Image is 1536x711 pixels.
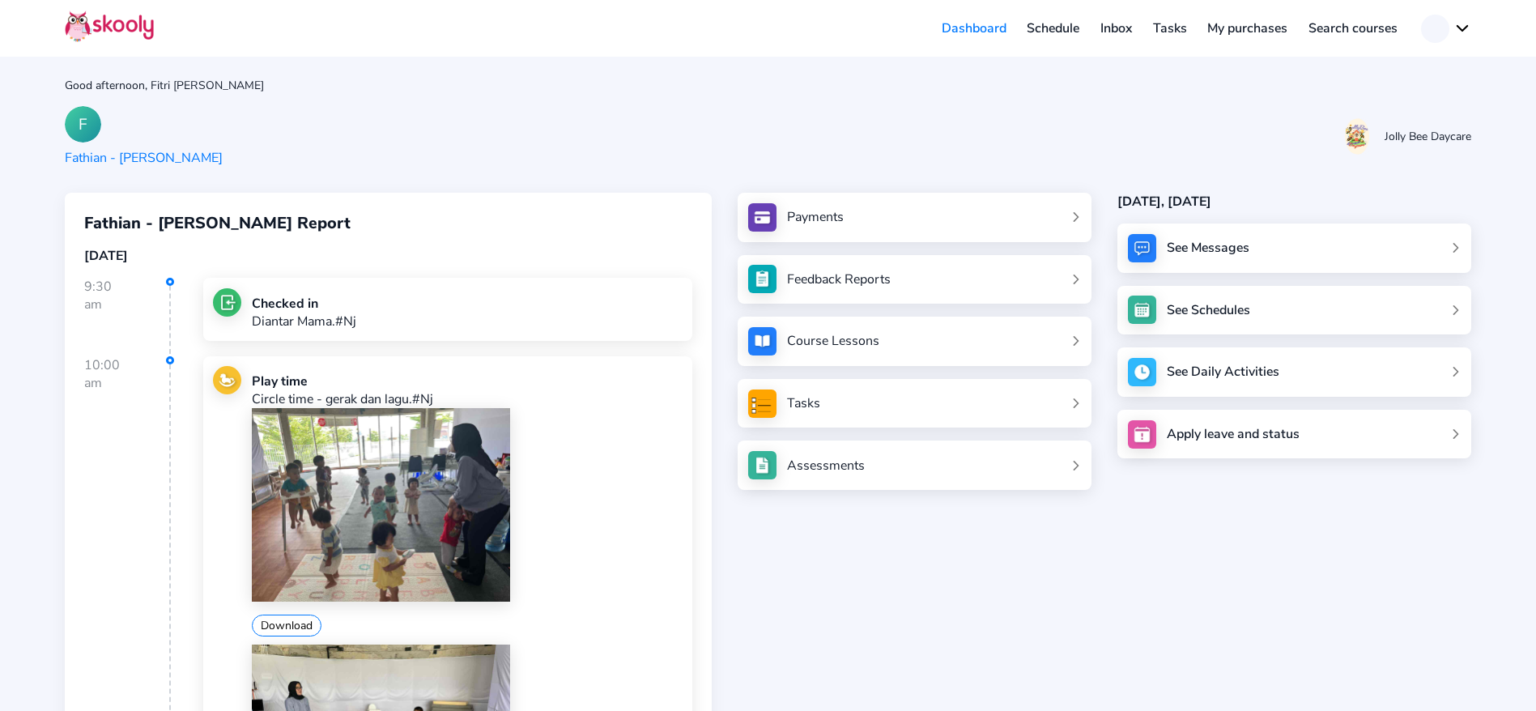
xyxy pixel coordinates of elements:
[931,15,1017,41] a: Dashboard
[84,296,169,313] div: am
[1421,15,1471,43] button: chevron down outline
[213,288,241,317] img: checkin.jpg
[1167,363,1279,381] div: See Daily Activities
[748,390,777,418] img: tasksForMpWeb.png
[1128,234,1156,262] img: messages.jpg
[252,615,321,636] button: Download
[1298,15,1408,41] a: Search courses
[1128,358,1156,386] img: activity.jpg
[1142,15,1198,41] a: Tasks
[787,332,879,350] div: Course Lessons
[1117,193,1471,211] div: [DATE], [DATE]
[748,265,777,293] img: see_atten.jpg
[213,366,241,394] img: play.jpg
[1167,425,1300,443] div: Apply leave and status
[1117,286,1471,335] a: See Schedules
[84,247,692,265] div: [DATE]
[84,278,171,354] div: 9:30
[1385,129,1471,144] div: Jolly Bee Daycare
[1345,118,1369,155] img: 20201103140951286199961659839494hYz471L5eL1FsRFsP4.jpg
[252,373,682,390] div: Play time
[84,374,169,392] div: am
[1090,15,1142,41] a: Inbox
[65,149,223,167] div: Fathian - [PERSON_NAME]
[252,390,682,408] p: Circle time - gerak dan lagu.#Nj
[1167,301,1250,319] div: See Schedules
[252,408,510,602] img: 202412070841063750924647068475104802108682963943202509220314073589286815549289.jpg
[1017,15,1091,41] a: Schedule
[787,270,891,288] div: Feedback Reports
[748,327,777,355] img: courses.jpg
[1128,296,1156,324] img: schedule.jpg
[1117,347,1471,397] a: See Daily Activities
[1197,15,1298,41] a: My purchases
[748,265,1081,293] a: Feedback Reports
[748,327,1081,355] a: Course Lessons
[748,451,1081,479] a: Assessments
[252,295,356,313] div: Checked in
[787,394,820,412] div: Tasks
[748,451,777,479] img: assessments.jpg
[252,313,356,330] p: Diantar Mama.#Nj
[748,390,1081,418] a: Tasks
[748,203,777,232] img: payments.jpg
[84,212,351,234] span: Fathian - [PERSON_NAME] Report
[1167,239,1249,257] div: See Messages
[1128,420,1156,449] img: apply_leave.jpg
[787,208,844,226] div: Payments
[1117,410,1471,459] a: Apply leave and status
[65,106,101,143] div: F
[787,457,865,475] div: Assessments
[748,203,1081,232] a: Payments
[65,11,154,42] img: Skooly
[65,78,1471,93] div: Good afternoon, Fitri [PERSON_NAME]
